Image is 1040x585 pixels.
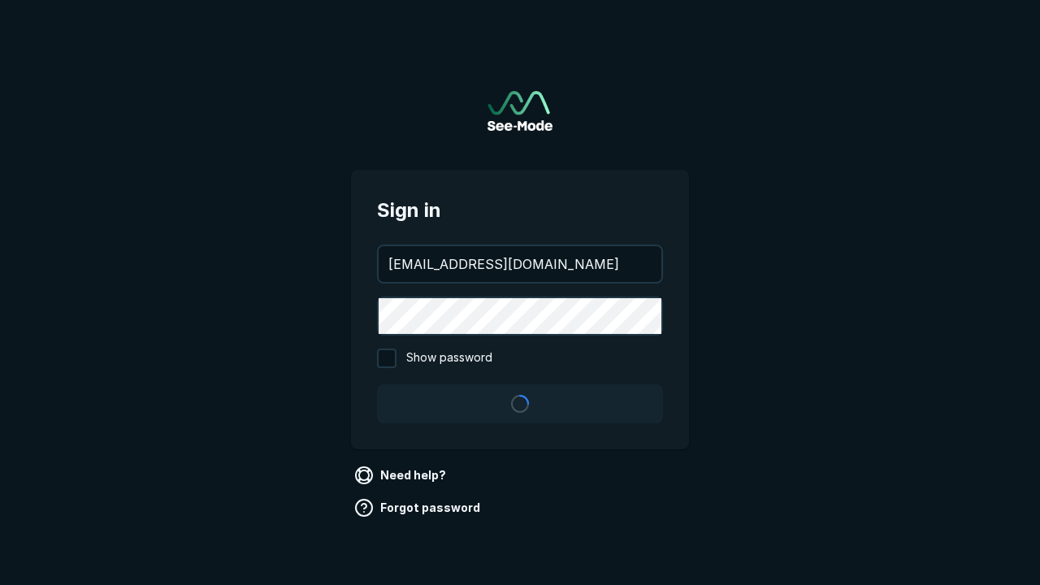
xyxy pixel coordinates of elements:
span: Show password [406,349,492,368]
a: Go to sign in [487,91,552,131]
input: your@email.com [379,246,661,282]
a: Forgot password [351,495,487,521]
img: See-Mode Logo [487,91,552,131]
a: Need help? [351,462,453,488]
span: Sign in [377,196,663,225]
